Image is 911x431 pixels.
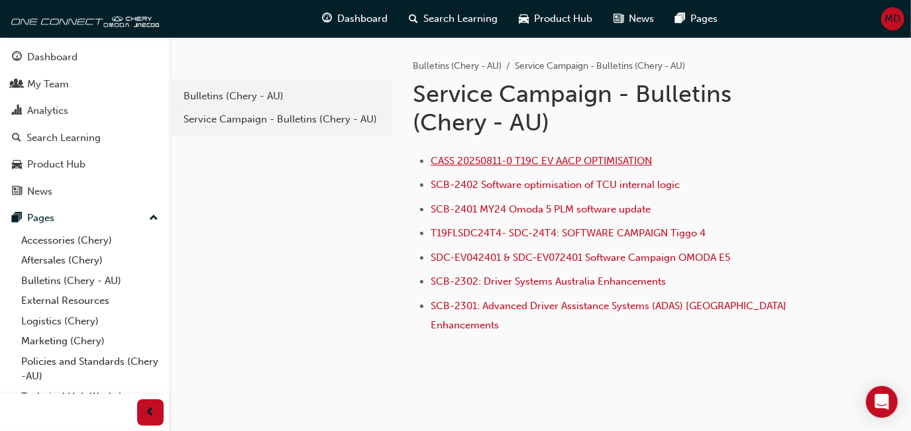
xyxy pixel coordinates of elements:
a: Policies and Standards (Chery -AU) [16,352,164,387]
button: Pages [5,206,164,230]
a: T19FLSDC24T4- SDC-24T4: SOFTWARE CAMPAIGN Tiggo 4 [431,227,706,239]
span: pages-icon [12,213,22,224]
span: chart-icon [12,105,22,117]
a: SCB-2302: Driver Systems Australia Enhancements [431,275,666,287]
div: Product Hub [27,157,85,172]
a: Dashboard [5,45,164,70]
div: Search Learning [27,130,101,146]
a: Accessories (Chery) [16,230,164,251]
span: News [629,11,655,26]
a: My Team [5,72,164,97]
a: SCB-2402 Software optimisation of TCU internal logic [431,179,680,191]
span: Dashboard [338,11,388,26]
span: guage-icon [323,11,333,27]
a: news-iconNews [604,5,665,32]
a: News [5,179,164,204]
div: My Team [27,77,69,92]
div: Bulletins (Chery - AU) [184,89,380,104]
h1: Service Campaign - Bulletins (Chery - AU) [413,79,810,137]
span: news-icon [12,186,22,198]
span: search-icon [12,132,21,144]
a: search-iconSearch Learning [399,5,509,32]
li: Service Campaign - Bulletins (Chery - AU) [515,59,685,74]
a: External Resources [16,291,164,311]
a: car-iconProduct Hub [509,5,604,32]
a: SDC-EV042401 & SDC-EV072401 Software Campaign OMODA E5 [431,252,730,263]
img: oneconnect [7,5,159,32]
a: Marketing (Chery) [16,331,164,352]
a: Logistics (Chery) [16,311,164,332]
a: Product Hub [5,152,164,177]
div: Service Campaign - Bulletins (Chery - AU) [184,112,380,127]
a: Bulletins (Chery - AU) [16,271,164,291]
a: guage-iconDashboard [312,5,399,32]
span: Product Hub [535,11,593,26]
a: Search Learning [5,126,164,150]
a: SCB-2301: Advanced Driver Assistance Systems (ADAS) [GEOGRAPHIC_DATA] Enhancements [431,300,789,331]
div: News [27,184,52,199]
span: guage-icon [12,52,22,64]
a: Bulletins (Chery - AU) [413,60,502,72]
div: Open Intercom Messenger [866,386,898,418]
a: SCB-2401 MY24 Omoda 5 PLM software update [431,203,651,215]
span: Pages [691,11,718,26]
a: CASS 20250811-0 T19C EV AACP OPTIMISATION [431,155,652,167]
div: Analytics [27,103,68,119]
button: MD [881,7,904,30]
span: MD [885,11,901,26]
span: people-icon [12,79,22,91]
span: Search Learning [424,11,498,26]
span: pages-icon [676,11,686,27]
span: prev-icon [146,405,156,421]
span: up-icon [149,210,158,227]
div: Pages [27,211,54,226]
a: Analytics [5,99,164,123]
a: pages-iconPages [665,5,729,32]
a: Technical Hub Workshop information [16,387,164,422]
button: DashboardMy TeamAnalyticsSearch LearningProduct HubNews [5,42,164,206]
span: news-icon [614,11,624,27]
span: car-icon [12,159,22,171]
a: Service Campaign - Bulletins (Chery - AU) [177,108,386,131]
span: car-icon [519,11,529,27]
div: Dashboard [27,50,78,65]
a: Aftersales (Chery) [16,250,164,271]
span: search-icon [409,11,419,27]
a: Bulletins (Chery - AU) [177,85,386,108]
